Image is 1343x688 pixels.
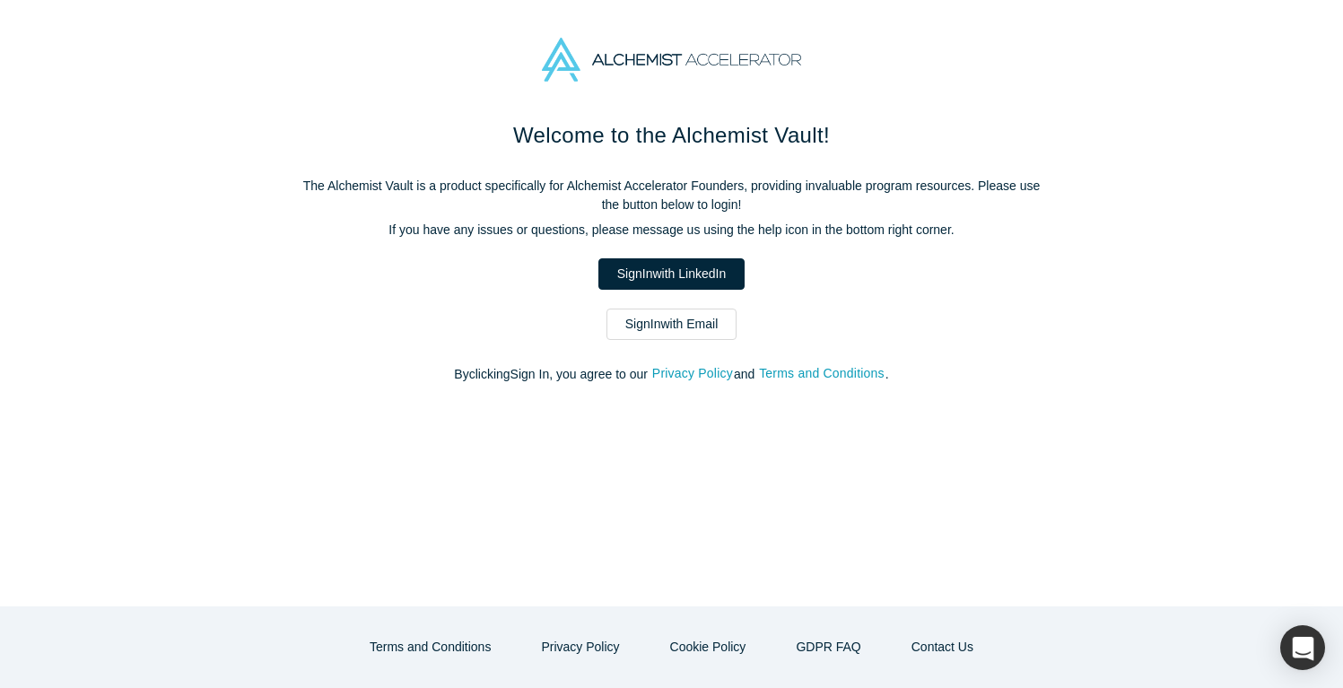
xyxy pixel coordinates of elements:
[295,365,1049,384] p: By clicking Sign In , you agree to our and .
[542,38,800,82] img: Alchemist Accelerator Logo
[651,363,734,384] button: Privacy Policy
[295,177,1049,214] p: The Alchemist Vault is a product specifically for Alchemist Accelerator Founders, providing inval...
[758,363,885,384] button: Terms and Conditions
[777,631,879,663] a: GDPR FAQ
[606,309,737,340] a: SignInwith Email
[295,221,1049,239] p: If you have any issues or questions, please message us using the help icon in the bottom right co...
[351,631,510,663] button: Terms and Conditions
[598,258,745,290] a: SignInwith LinkedIn
[522,631,638,663] button: Privacy Policy
[893,631,992,663] button: Contact Us
[295,119,1049,152] h1: Welcome to the Alchemist Vault!
[651,631,765,663] button: Cookie Policy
